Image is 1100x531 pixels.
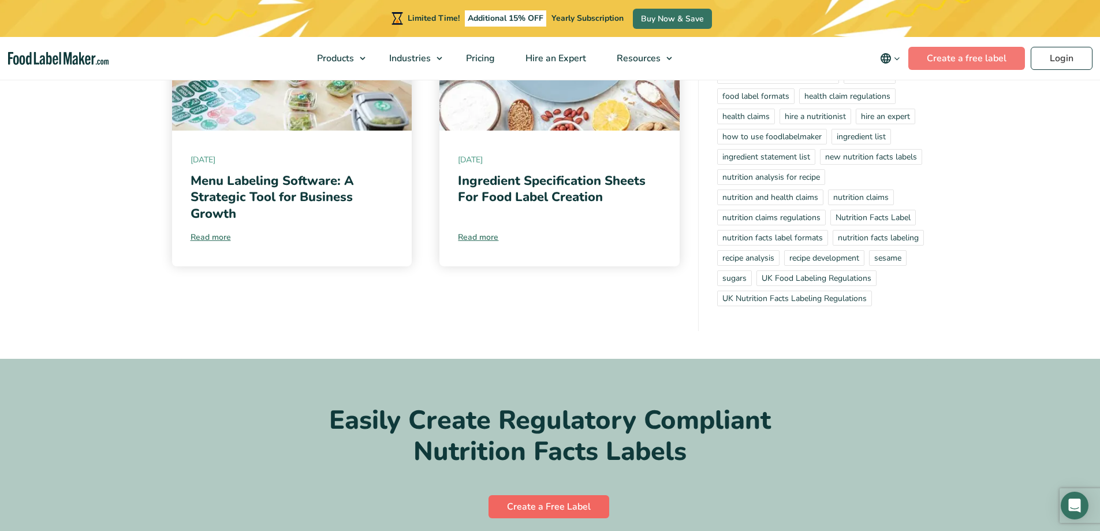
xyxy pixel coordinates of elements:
a: Menu Labeling Software: A Strategic Tool for Business Growth [191,172,354,222]
a: Read more [458,231,661,243]
span: Hire an Expert [522,52,587,65]
a: nutrition analysis for recipe [717,169,825,184]
span: Pricing [463,52,496,65]
a: Create a free label [908,47,1025,70]
a: nutrition facts labeling [833,229,924,245]
a: health claim regulations [799,88,896,103]
a: Hire an Expert [510,37,599,80]
span: Limited Time! [408,13,460,24]
a: how to use foodlabelmaker [717,128,827,144]
a: Nutrition Facts Label [830,209,916,225]
a: hire an expert [856,108,915,124]
span: Products [314,52,355,65]
a: Create a Free Label [489,495,609,518]
a: health claims [717,108,775,124]
a: Read more [191,231,394,243]
a: recipe analysis [717,250,780,265]
a: sesame [869,250,907,265]
a: recipe development [784,250,864,265]
a: ingredient list [831,128,891,144]
a: nutrition facts label formats [717,229,828,245]
a: nutrition claims regulations [717,209,826,225]
a: sugars [717,270,752,285]
a: nutrition and health claims [717,189,823,205]
a: nutrition claims [828,189,894,205]
span: Industries [386,52,432,65]
div: Open Intercom Messenger [1061,492,1088,519]
span: Resources [613,52,662,65]
span: [DATE] [458,154,661,166]
a: hire a nutritionist [780,108,851,124]
a: Ingredient Specification Sheets For Food Label Creation [458,172,646,206]
a: Buy Now & Save [633,9,712,29]
a: Resources [602,37,678,80]
a: Industries [374,37,448,80]
a: UK Food Labeling Regulations [756,270,877,285]
a: food label formats [717,88,795,103]
a: UK Nutrition Facts Labeling Regulations [717,290,872,306]
a: Products [302,37,371,80]
a: new nutrition facts labels [820,148,922,164]
span: [DATE] [191,154,394,166]
a: ingredient statement list [717,148,815,164]
span: Yearly Subscription [551,13,624,24]
p: Easily Create Regulatory Compliant Nutrition Facts Labels [191,405,910,467]
a: Pricing [451,37,508,80]
span: Additional 15% OFF [465,10,546,27]
a: Login [1031,47,1092,70]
